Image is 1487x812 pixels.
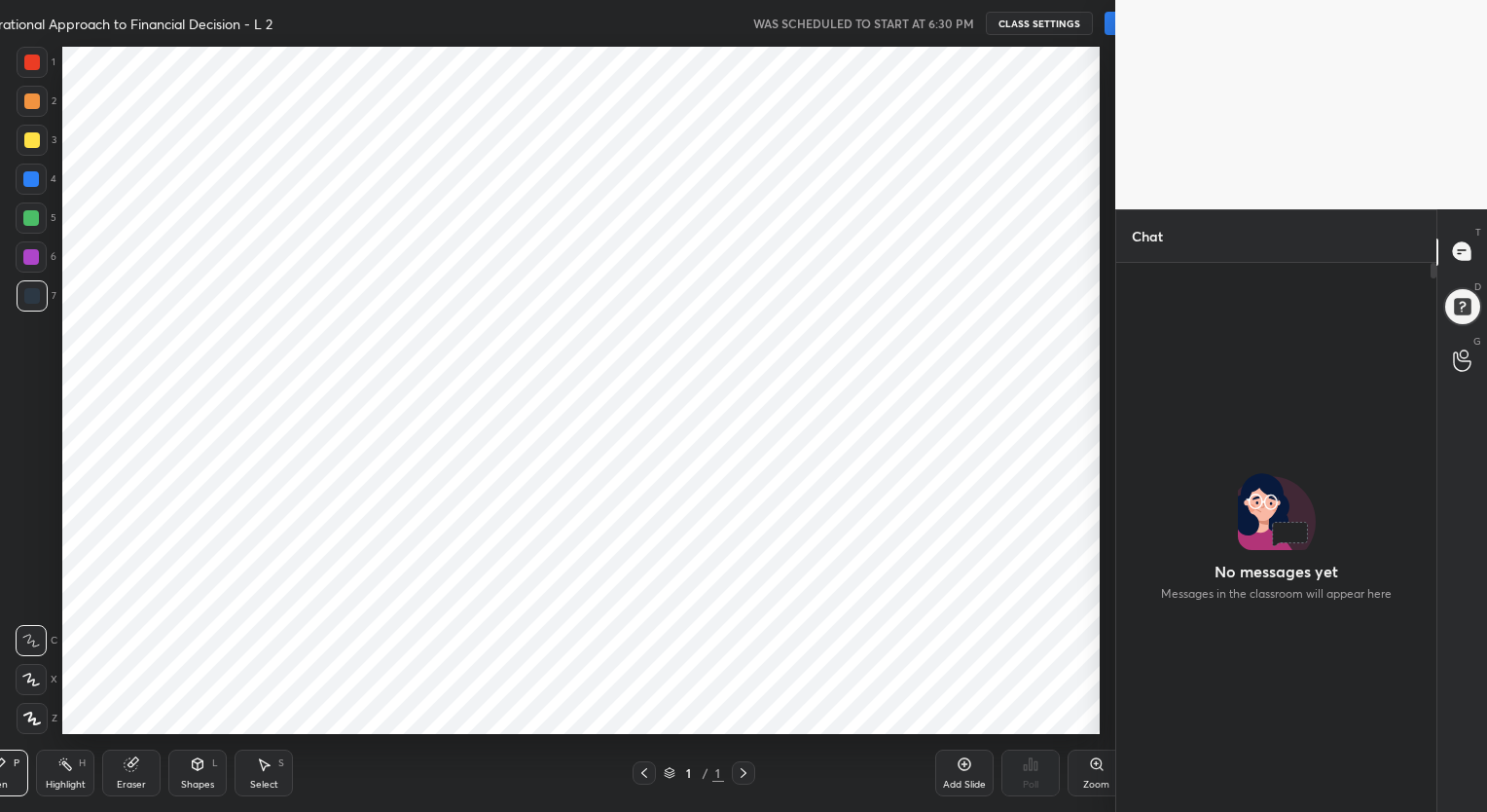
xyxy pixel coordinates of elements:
[17,125,56,156] div: 3
[753,15,974,32] h5: WAS SCHEDULED TO START AT 6:30 PM
[117,780,146,790] div: Eraser
[181,780,214,790] div: Shapes
[79,758,86,768] div: H
[1105,12,1192,35] button: START CLASS
[17,47,55,78] div: 1
[14,758,19,768] div: P
[46,780,86,790] div: Highlight
[16,625,57,656] div: C
[679,767,699,779] div: 1
[17,703,57,734] div: Z
[1474,279,1481,294] p: D
[1475,225,1481,240] p: T
[16,664,57,695] div: X
[1083,780,1109,790] div: Zoom
[703,767,708,779] div: /
[17,86,56,117] div: 2
[16,203,56,234] div: 5
[1473,334,1481,349] p: G
[250,780,278,790] div: Select
[17,280,56,312] div: 7
[1116,210,1179,262] p: Chat
[16,164,56,195] div: 4
[986,12,1093,35] button: CLASS SETTINGS
[943,780,986,790] div: Add Slide
[278,758,284,768] div: S
[212,758,218,768] div: L
[16,241,56,273] div: 6
[712,764,724,782] div: 1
